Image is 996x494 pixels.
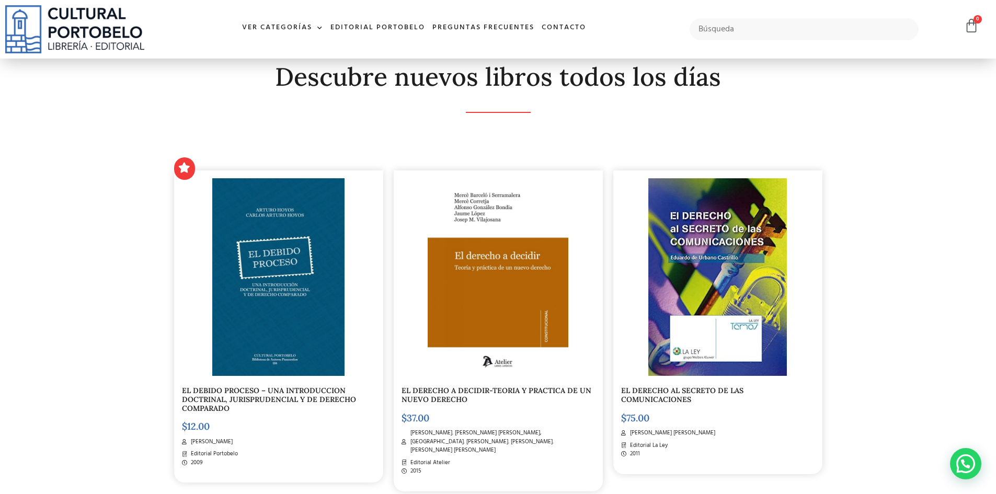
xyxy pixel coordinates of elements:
[238,17,327,39] a: Ver Categorías
[188,458,203,467] span: 2009
[538,17,590,39] a: Contacto
[174,63,822,91] h2: Descubre nuevos libros todos los días
[327,17,429,39] a: Editorial Portobelo
[621,386,743,404] a: EL DERECHO AL SECRETO DE LAS COMUNICACIONES
[408,458,450,467] span: Editorial Atelier
[188,438,233,446] span: [PERSON_NAME]
[974,15,982,24] span: 0
[627,429,715,438] span: [PERSON_NAME] [PERSON_NAME]
[402,412,429,424] bdi: 37.00
[648,178,787,376] img: el_dereho_al_secreto-2.jpg
[428,178,568,376] img: el_derecho_a_decidir-2-scaled-1.jpg
[408,429,595,455] span: [PERSON_NAME]. [PERSON_NAME] [PERSON_NAME], [GEOGRAPHIC_DATA]. [PERSON_NAME]. [PERSON_NAME]. [PER...
[429,17,538,39] a: Preguntas frecuentes
[212,178,345,376] img: BA104-1.jpg
[408,467,421,476] span: 2015
[182,386,356,413] a: EL DEBIDO PROCESO – UNA INTRODUCCION DOCTRINAL, JURISPRUDENCIAL Y DE DERECHO COMPARADO
[402,412,407,424] span: $
[188,450,238,458] span: Editorial Portobelo
[402,386,591,404] a: EL DERECHO A DECIDIR-TEORIA Y PRACTICA DE UN NUEVO DERECHO
[182,420,187,432] span: $
[964,18,979,33] a: 0
[627,450,640,458] span: 2011
[627,441,668,450] span: Editorial La Ley
[621,412,626,424] span: $
[182,420,210,432] bdi: 12.00
[690,18,919,40] input: Búsqueda
[621,412,649,424] bdi: 75.00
